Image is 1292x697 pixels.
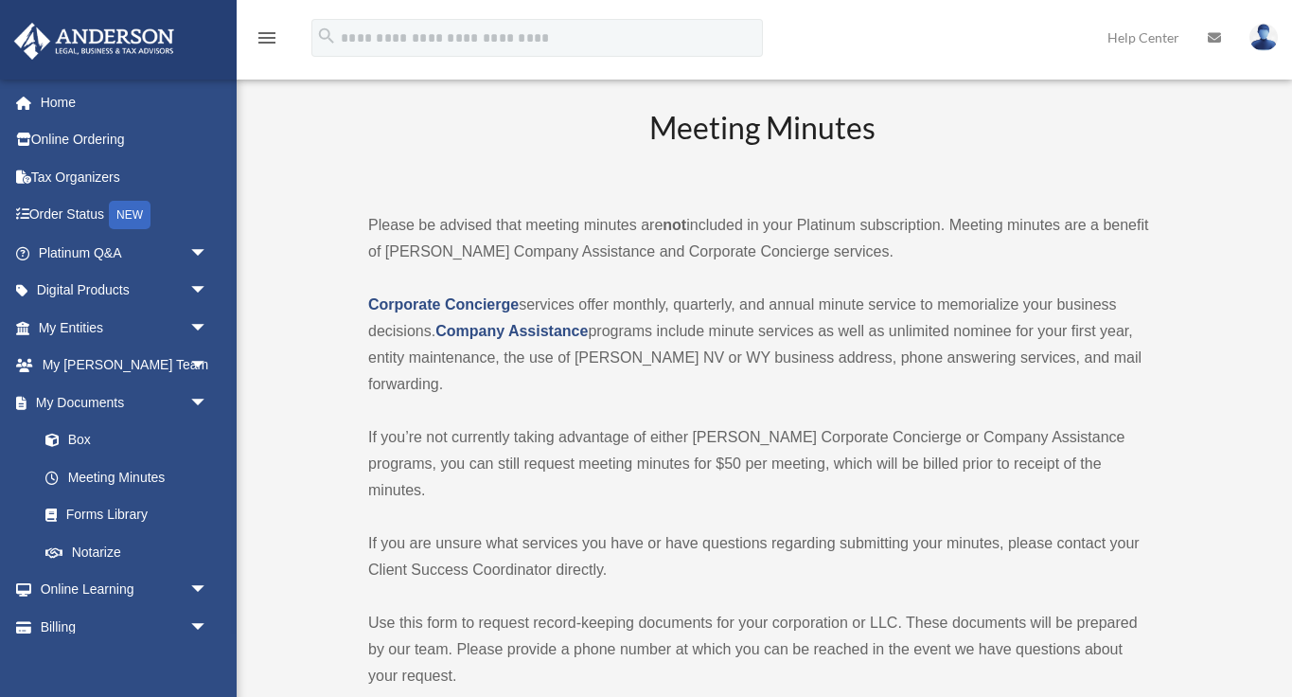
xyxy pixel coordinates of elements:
a: Company Assistance [435,323,588,339]
a: My Entitiesarrow_drop_down [13,309,237,347]
a: Box [27,421,237,459]
span: arrow_drop_down [189,309,227,348]
a: My Documentsarrow_drop_down [13,384,237,421]
p: If you are unsure what services you have or have questions regarding submitting your minutes, ple... [368,530,1156,583]
p: services offer monthly, quarterly, and annual minute service to memorialize your business decisio... [368,292,1156,398]
span: arrow_drop_down [189,384,227,422]
a: Notarize [27,533,237,571]
p: Please be advised that meeting minutes are included in your Platinum subscription. Meeting minute... [368,212,1156,265]
a: Order StatusNEW [13,196,237,235]
span: arrow_drop_down [189,234,227,273]
span: arrow_drop_down [189,347,227,385]
a: menu [256,33,278,49]
a: Platinum Q&Aarrow_drop_down [13,234,237,272]
i: menu [256,27,278,49]
img: Anderson Advisors Platinum Portal [9,23,180,60]
a: My [PERSON_NAME] Teamarrow_drop_down [13,347,237,384]
p: If you’re not currently taking advantage of either [PERSON_NAME] Corporate Concierge or Company A... [368,424,1156,504]
a: Forms Library [27,496,237,534]
span: arrow_drop_down [189,571,227,610]
a: Tax Organizers [13,158,237,196]
span: arrow_drop_down [189,608,227,647]
img: User Pic [1249,24,1278,51]
a: Corporate Concierge [368,296,519,313]
a: Online Ordering [13,121,237,159]
strong: not [663,217,686,233]
a: Meeting Minutes [27,458,227,496]
span: arrow_drop_down [189,272,227,311]
a: Billingarrow_drop_down [13,608,237,646]
p: Use this form to request record-keeping documents for your corporation or LLC. These documents wi... [368,610,1156,689]
h2: Meeting Minutes [368,107,1156,186]
a: Digital Productsarrow_drop_down [13,272,237,310]
i: search [316,26,337,46]
a: Home [13,83,237,121]
div: NEW [109,201,150,229]
a: Online Learningarrow_drop_down [13,571,237,609]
